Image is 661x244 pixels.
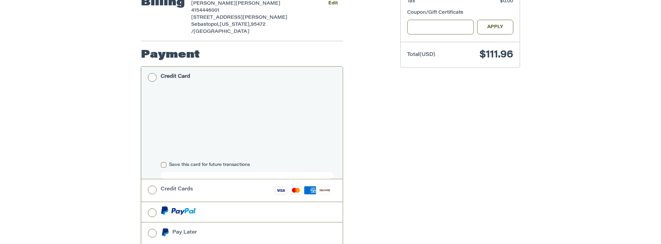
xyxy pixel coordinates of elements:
[191,22,220,27] span: Sebastopol,
[194,29,250,34] span: [GEOGRAPHIC_DATA]
[191,1,236,6] span: [PERSON_NAME]
[161,206,196,215] img: PayPal icon
[477,20,513,35] button: Apply
[407,52,436,57] span: Total (USD)
[407,9,513,16] div: Coupon/Gift Certificate
[220,22,251,27] span: [US_STATE],
[141,48,200,62] h2: Payment
[161,228,169,237] img: Pay Later icon
[480,50,513,60] span: $111.96
[191,8,220,13] span: 4154446001
[161,71,190,82] div: Credit Card
[236,1,281,6] span: [PERSON_NAME]
[161,184,194,195] div: Credit Cards
[191,15,288,20] span: [STREET_ADDRESS][PERSON_NAME]
[191,22,266,34] span: 95472 /
[160,88,334,160] iframe: Secure payment input frame
[161,162,333,168] label: Save this card for future transactions
[172,227,297,238] div: Pay Later
[407,20,474,35] input: Gift Certificate or Coupon Code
